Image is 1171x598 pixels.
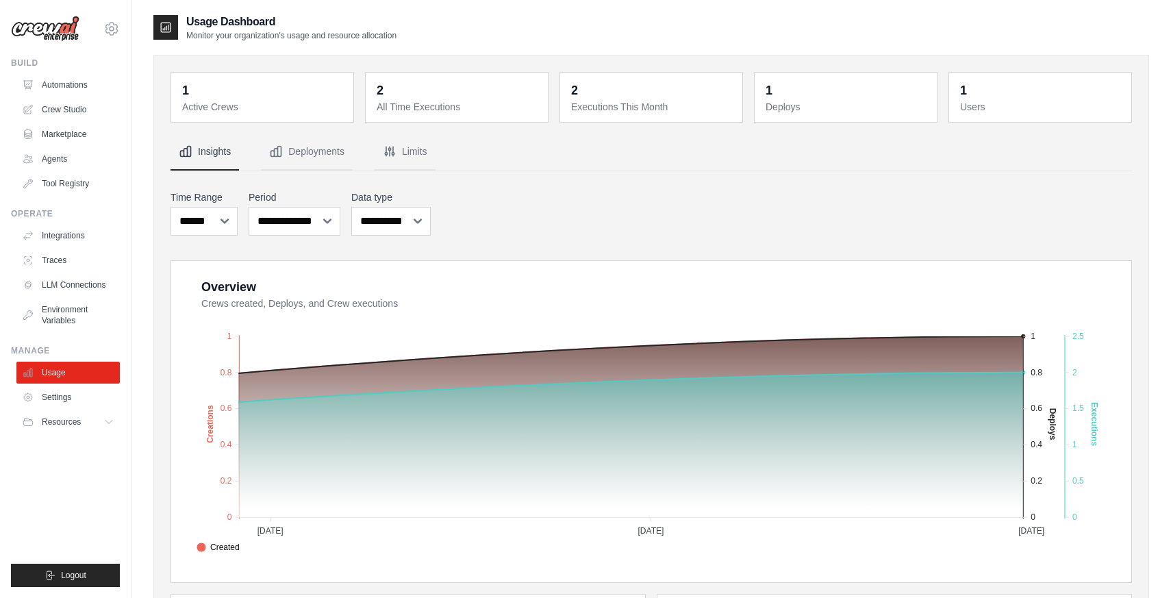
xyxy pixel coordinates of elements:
[377,81,383,100] div: 2
[16,274,120,296] a: LLM Connections
[1072,476,1084,486] tspan: 0.5
[571,100,734,114] dt: Executions This Month
[375,134,436,171] button: Limits
[766,81,772,100] div: 1
[11,564,120,587] button: Logout
[377,100,540,114] dt: All Time Executions
[16,99,120,121] a: Crew Studio
[1072,368,1077,377] tspan: 2
[16,362,120,384] a: Usage
[42,416,81,427] span: Resources
[227,332,232,341] tspan: 1
[16,123,120,145] a: Marketplace
[257,526,284,536] tspan: [DATE]
[638,526,664,536] tspan: [DATE]
[1018,526,1044,536] tspan: [DATE]
[227,512,232,522] tspan: 0
[171,134,1132,171] nav: Tabs
[201,277,256,297] div: Overview
[11,58,120,68] div: Build
[1072,403,1084,413] tspan: 1.5
[182,81,189,100] div: 1
[1031,368,1042,377] tspan: 0.8
[1031,332,1035,341] tspan: 1
[351,190,431,204] label: Data type
[221,368,232,377] tspan: 0.8
[571,81,578,100] div: 2
[16,299,120,332] a: Environment Variables
[182,100,345,114] dt: Active Crews
[261,134,353,171] button: Deployments
[221,440,232,449] tspan: 0.4
[16,386,120,408] a: Settings
[1072,512,1077,522] tspan: 0
[249,190,340,204] label: Period
[11,345,120,356] div: Manage
[16,74,120,96] a: Automations
[171,190,238,204] label: Time Range
[221,403,232,413] tspan: 0.6
[16,225,120,247] a: Integrations
[1031,476,1042,486] tspan: 0.2
[197,541,240,553] span: Created
[16,411,120,433] button: Resources
[201,297,1115,310] dt: Crews created, Deploys, and Crew executions
[1031,440,1042,449] tspan: 0.4
[1072,332,1084,341] tspan: 2.5
[16,249,120,271] a: Traces
[11,16,79,42] img: Logo
[1031,403,1042,413] tspan: 0.6
[16,173,120,195] a: Tool Registry
[1031,512,1035,522] tspan: 0
[205,405,215,443] text: Creations
[766,100,929,114] dt: Deploys
[11,208,120,219] div: Operate
[171,134,239,171] button: Insights
[61,570,86,581] span: Logout
[221,476,232,486] tspan: 0.2
[186,30,396,41] p: Monitor your organization's usage and resource allocation
[186,14,396,30] h2: Usage Dashboard
[1048,408,1057,440] text: Deploys
[1072,440,1077,449] tspan: 1
[16,148,120,170] a: Agents
[960,81,967,100] div: 1
[1090,402,1099,446] text: Executions
[960,100,1123,114] dt: Users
